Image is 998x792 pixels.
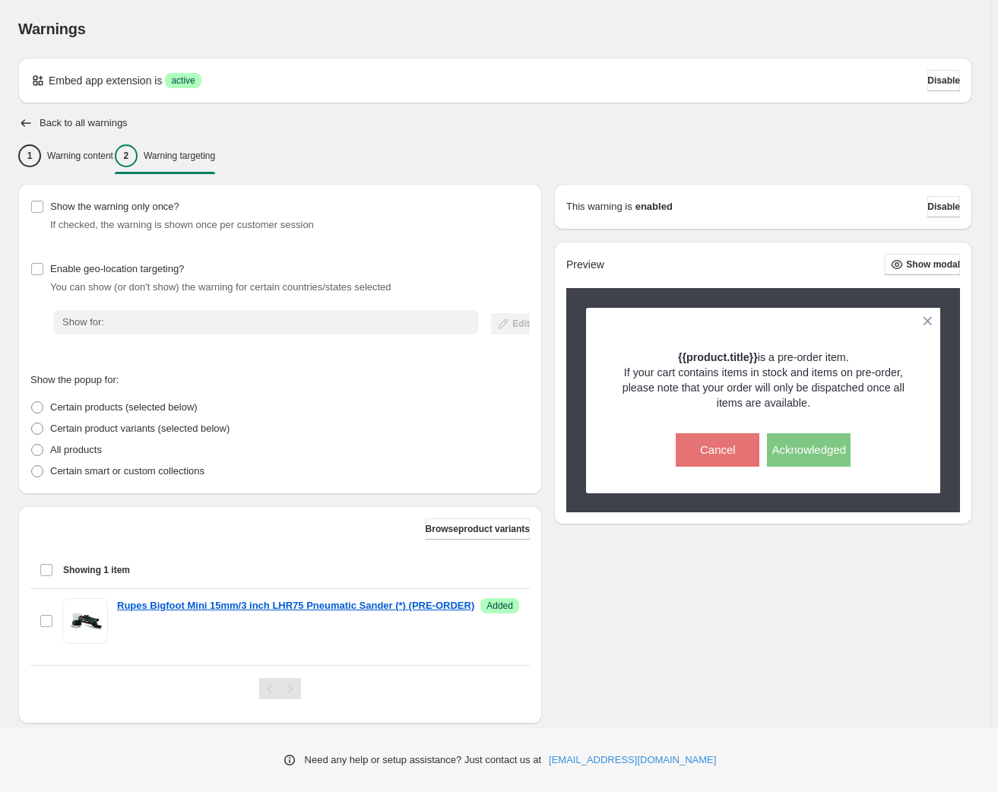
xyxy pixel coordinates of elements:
span: Show the warning only once? [50,201,179,212]
div: 2 [115,144,138,167]
button: Disable [927,70,960,91]
button: 2Warning targeting [115,140,215,172]
strong: {{product.title}} [678,351,758,363]
nav: Pagination [259,678,301,699]
span: Enable geo-location targeting? [50,263,184,274]
p: This warning is [566,199,632,214]
span: Certain products (selected below) [50,401,198,413]
a: Rupes Bigfoot Mini 15mm/3 inch LHR75 Pneumatic Sander (*) (PRE-ORDER) [117,598,474,613]
span: If checked, the warning is shown once per customer session [50,219,314,230]
span: Showing 1 item [63,564,130,576]
button: Acknowledged [767,433,851,467]
span: Show for: [62,316,104,328]
h2: Back to all warnings [40,117,128,129]
span: Show the popup for: [30,374,119,385]
button: Cancel [676,433,759,467]
span: Warnings [18,21,86,37]
span: Added [486,600,513,612]
span: Disable [927,74,960,87]
p: All products [50,442,102,458]
strong: enabled [635,199,673,214]
button: Browseproduct variants [426,518,530,540]
img: Rupes Bigfoot Mini 15mm/3 inch LHR75 Pneumatic Sander (*) (PRE-ORDER) [62,598,108,644]
span: You can show (or don't show) the warning for certain countries/states selected [50,281,391,293]
p: Warning targeting [144,150,215,162]
button: Disable [927,196,960,217]
h2: Preview [566,258,604,271]
div: 1 [18,144,41,167]
p: Embed app extension is [49,73,162,88]
span: active [171,74,195,87]
button: 1Warning content [18,140,113,172]
span: Browse product variants [426,523,530,535]
span: is a pre-order item. [678,351,849,363]
button: Show modal [885,254,960,275]
span: Show modal [906,258,960,271]
span: Disable [927,201,960,213]
p: Warning content [47,150,113,162]
span: Certain product variants (selected below) [50,423,230,434]
a: [EMAIL_ADDRESS][DOMAIN_NAME] [549,752,716,768]
p: Certain smart or custom collections [50,464,204,479]
span: If your cart contains items in stock and items on pre-order, please note that your order will onl... [623,366,905,409]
